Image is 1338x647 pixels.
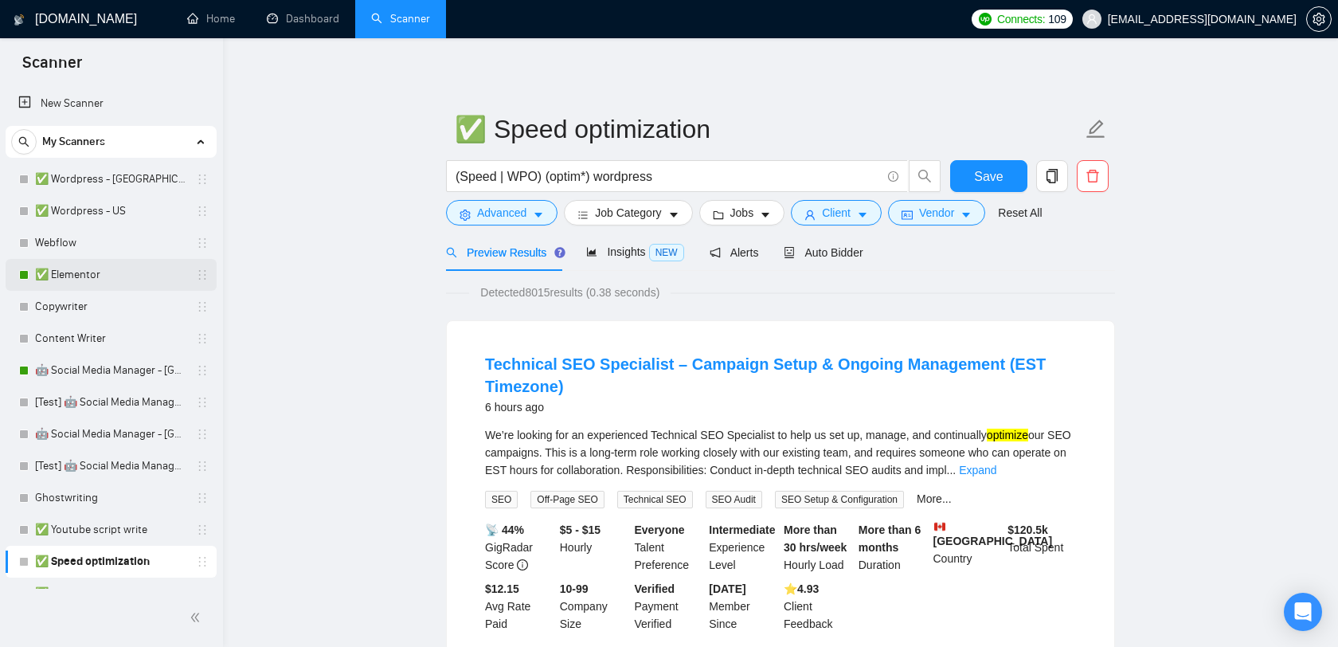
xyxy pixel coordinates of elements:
img: logo [14,7,25,33]
span: Jobs [730,204,754,222]
span: 109 [1048,10,1066,28]
a: 🤖 Social Media Manager - [GEOGRAPHIC_DATA] [35,355,186,386]
b: $5 - $15 [560,523,601,536]
button: search [909,160,941,192]
input: Search Freelance Jobs... [456,167,881,186]
a: dashboardDashboard [267,12,339,25]
div: Experience Level [706,521,780,574]
span: holder [196,205,209,218]
span: holder [196,269,209,281]
a: searchScanner [371,12,430,25]
span: caret-down [533,209,544,221]
b: 10-99 [560,582,589,595]
span: caret-down [857,209,868,221]
span: Scanner [10,51,95,84]
span: holder [196,523,209,536]
span: notification [710,247,721,258]
span: Insights [586,245,683,258]
span: search [446,247,457,258]
span: holder [196,300,209,313]
span: holder [196,173,209,186]
button: barsJob Categorycaret-down [564,200,692,225]
span: Job Category [595,204,661,222]
span: holder [196,332,209,345]
a: setting [1306,13,1332,25]
a: ✅ Wordpress - [GEOGRAPHIC_DATA] [35,163,186,195]
div: Total Spent [1004,521,1079,574]
span: delete [1078,169,1108,183]
span: holder [196,555,209,568]
div: Client Feedback [780,580,855,633]
a: New Scanner [18,88,204,120]
button: userClientcaret-down [791,200,882,225]
button: settingAdvancedcaret-down [446,200,557,225]
b: [DATE] [709,582,745,595]
span: Save [974,167,1003,186]
b: $ 120.5k [1007,523,1048,536]
li: New Scanner [6,88,217,120]
b: ⭐️ 4.93 [784,582,819,595]
div: Payment Verified [632,580,706,633]
a: ✅ Speed optimization [35,546,186,578]
a: More... [917,492,952,505]
span: search [910,169,940,183]
span: holder [196,428,209,441]
a: ✅ Wordpress - US [35,195,186,227]
div: We’re looking for an experienced Technical SEO Specialist to help us set up, manage, and continua... [485,426,1076,479]
a: Expand [959,464,996,476]
span: Vendor [919,204,954,222]
img: upwork-logo.png [979,13,992,25]
span: Advanced [477,204,526,222]
div: Avg Rate Paid [482,580,557,633]
span: holder [196,237,209,249]
button: search [11,129,37,155]
a: Content Writer [35,323,186,355]
span: setting [460,209,471,221]
button: Save [950,160,1027,192]
a: Ghostwriting [35,482,186,514]
span: SEO Setup & Configuration [775,491,904,508]
span: holder [196,364,209,377]
div: Country [930,521,1005,574]
button: folderJobscaret-down [699,200,785,225]
mark: optimize [987,429,1028,441]
span: Connects: [997,10,1045,28]
div: Hourly Load [780,521,855,574]
button: setting [1306,6,1332,32]
a: Technical SEO Specialist – Campaign Setup & Ongoing Management (EST Timezone) [485,355,1046,395]
span: Auto Bidder [784,246,863,259]
div: Duration [855,521,930,574]
div: Company Size [557,580,632,633]
span: idcard [902,209,913,221]
span: Detected 8015 results (0.38 seconds) [469,284,671,301]
a: 🤖 Social Media Manager - [GEOGRAPHIC_DATA] [35,418,186,450]
div: 6 hours ago [485,398,1076,417]
span: setting [1307,13,1331,25]
a: Reset All [998,204,1042,222]
b: More than 30 hrs/week [784,523,847,554]
img: 🇨🇦 [934,521,945,532]
a: Copywriter [35,291,186,323]
span: holder [196,396,209,409]
b: [GEOGRAPHIC_DATA] [933,521,1053,547]
span: search [12,136,36,147]
span: double-left [190,610,205,625]
span: info-circle [517,559,528,571]
button: delete [1077,160,1109,192]
span: My Scanners [42,126,105,158]
span: area-chart [586,246,597,257]
a: homeHome [187,12,235,25]
span: bars [577,209,589,221]
span: folder [713,209,724,221]
span: holder [196,460,209,473]
input: Scanner name... [455,109,1082,149]
span: NEW [649,244,684,261]
span: info-circle [888,171,898,182]
div: Open Intercom Messenger [1284,593,1322,631]
div: Member Since [706,580,780,633]
a: [Test] 🤖 Social Media Manager - [GEOGRAPHIC_DATA] [35,450,186,482]
span: SEO Audit [706,491,762,508]
button: idcardVendorcaret-down [888,200,985,225]
span: Preview Results [446,246,561,259]
span: Client [822,204,851,222]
